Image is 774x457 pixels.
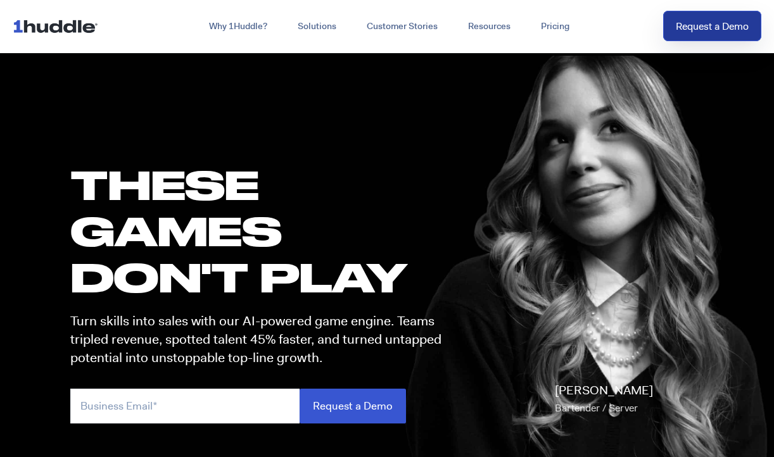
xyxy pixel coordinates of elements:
[70,161,453,301] h1: these GAMES DON'T PLAY
[194,15,282,38] a: Why 1Huddle?
[555,382,653,417] p: [PERSON_NAME]
[526,15,585,38] a: Pricing
[300,389,406,423] input: Request a Demo
[70,389,300,423] input: Business Email*
[70,312,453,368] p: Turn skills into sales with our AI-powered game engine. Teams tripled revenue, spotted talent 45%...
[282,15,352,38] a: Solutions
[555,401,638,415] span: Bartender / Server
[352,15,453,38] a: Customer Stories
[453,15,526,38] a: Resources
[13,14,103,38] img: ...
[663,11,761,42] a: Request a Demo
